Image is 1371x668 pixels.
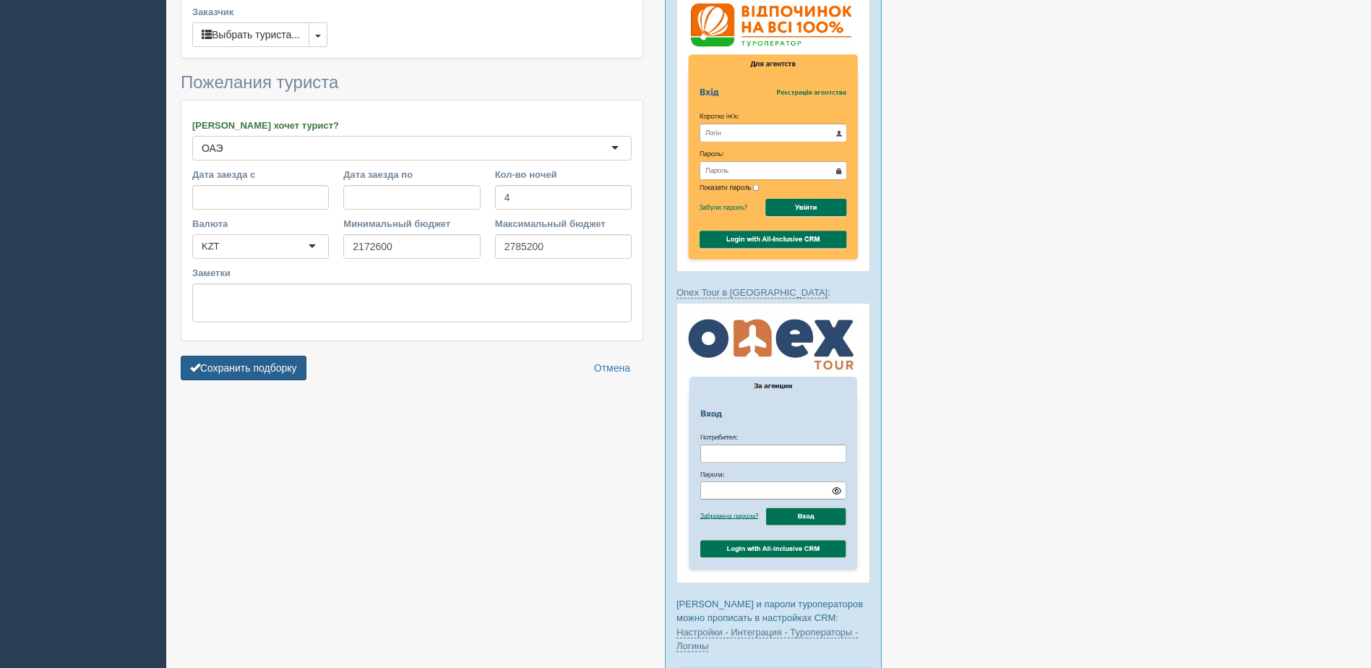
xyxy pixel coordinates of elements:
div: KZT [202,239,220,254]
img: onex-tour-%D0%BB%D0%BE%D0%B3%D0%B8%D0%BD-%D1%87%D0%B5%D1%80%D0%B5%D0%B7-%D1%81%D1%80%D0%BC-%D0%B4... [676,303,870,583]
label: Валюта [192,217,329,231]
label: Дата заезда с [192,168,329,181]
button: Сохранить подборку [181,356,306,380]
a: Отмена [585,356,640,380]
label: Заказчик [192,5,632,19]
p: [PERSON_NAME] и пароли туроператоров можно прописать в настройках CRM: [676,597,870,652]
label: Заметки [192,266,632,280]
p: : [676,286,870,299]
a: Onex Tour в [GEOGRAPHIC_DATA] [676,287,828,299]
label: [PERSON_NAME] хочет турист? [192,119,632,132]
input: 7-10 или 7,10,14 [495,185,632,210]
a: Настройки - Интеграция - Туроператоры - Логины [676,627,858,652]
label: Максимальный бюджет [495,217,632,231]
span: Пожелания туриста [181,72,338,92]
button: Выбрать туриста... [192,22,309,47]
label: Дата заезда по [343,168,480,181]
div: ОАЭ [202,141,223,155]
label: Минимальный бюджет [343,217,480,231]
label: Кол-во ночей [495,168,632,181]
